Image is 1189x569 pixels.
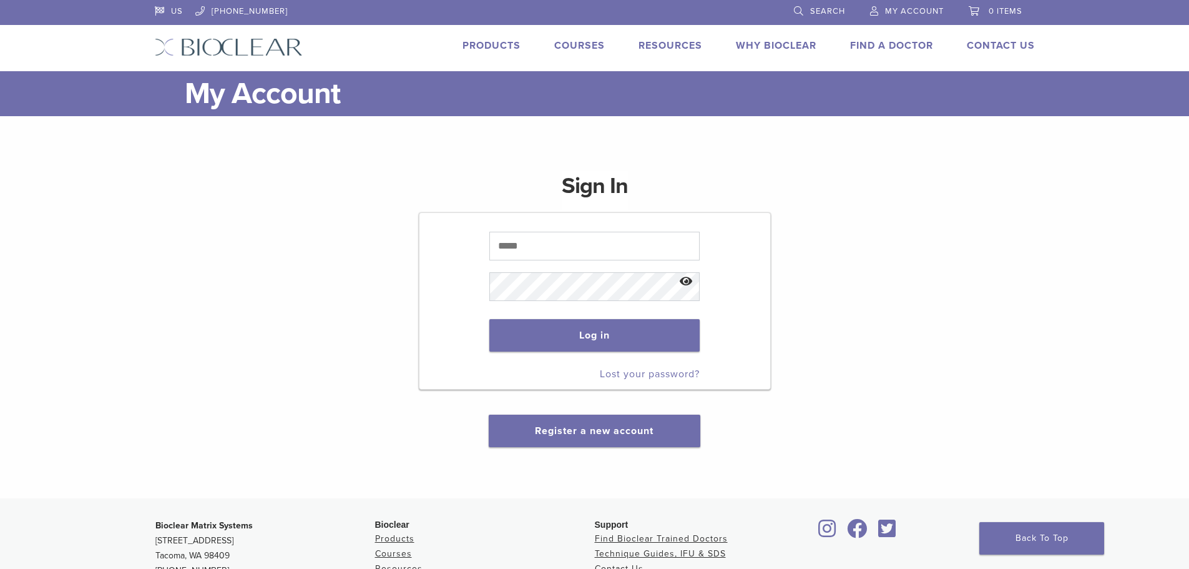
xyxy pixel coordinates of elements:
[967,39,1035,52] a: Contact Us
[850,39,933,52] a: Find A Doctor
[989,6,1022,16] span: 0 items
[155,520,253,531] strong: Bioclear Matrix Systems
[375,548,412,559] a: Courses
[595,548,726,559] a: Technique Guides, IFU & SDS
[155,38,303,56] img: Bioclear
[736,39,816,52] a: Why Bioclear
[843,527,872,539] a: Bioclear
[375,520,409,530] span: Bioclear
[639,39,702,52] a: Resources
[562,171,628,211] h1: Sign In
[600,368,700,380] a: Lost your password?
[375,533,414,544] a: Products
[489,415,700,447] button: Register a new account
[595,533,728,544] a: Find Bioclear Trained Doctors
[885,6,944,16] span: My Account
[462,39,521,52] a: Products
[673,266,700,298] button: Show password
[810,6,845,16] span: Search
[874,527,901,539] a: Bioclear
[979,522,1104,555] a: Back To Top
[185,71,1035,116] h1: My Account
[595,520,629,530] span: Support
[554,39,605,52] a: Courses
[535,425,653,437] a: Register a new account
[815,527,841,539] a: Bioclear
[489,319,700,352] button: Log in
